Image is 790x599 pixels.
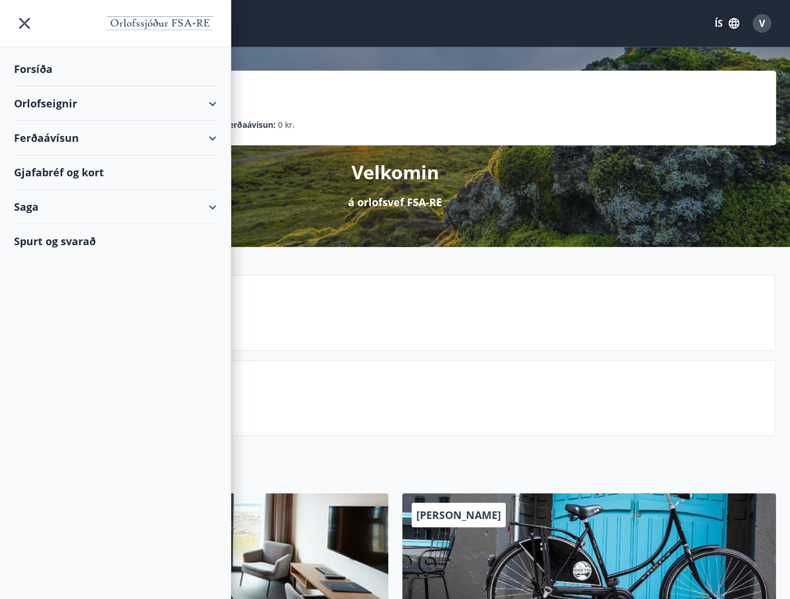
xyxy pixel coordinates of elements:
[759,17,765,30] span: V
[416,508,501,522] span: [PERSON_NAME]
[352,159,439,185] p: Velkomin
[100,390,766,410] p: Spurt og svarað
[14,52,217,86] div: Forsíða
[278,119,295,131] span: 0 kr.
[708,13,746,34] button: ÍS
[14,224,217,258] div: Spurt og svarað
[224,119,276,131] p: Ferðaávísun :
[14,121,217,155] div: Ferðaávísun
[14,86,217,121] div: Orlofseignir
[748,9,776,37] button: V
[14,13,35,34] button: menu
[100,305,766,325] p: Næstu helgi
[103,13,217,36] img: union_logo
[348,194,442,210] p: á orlofsvef FSA-RE
[14,190,217,224] div: Saga
[14,155,217,190] div: Gjafabréf og kort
